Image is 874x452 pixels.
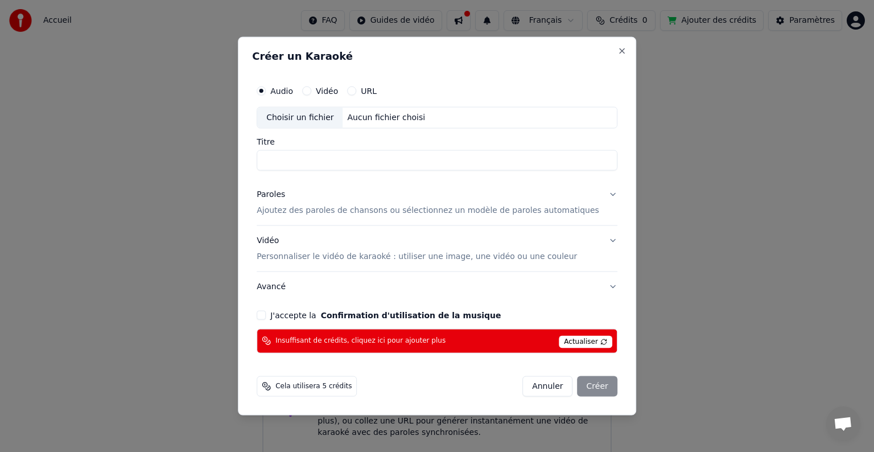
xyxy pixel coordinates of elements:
[257,180,617,225] button: ParolesAjoutez des paroles de chansons ou sélectionnez un modèle de paroles automatiques
[257,272,617,301] button: Avancé
[316,87,338,95] label: Vidéo
[252,51,622,61] h2: Créer un Karaoké
[275,381,352,391] span: Cela utilisera 5 crédits
[522,376,572,396] button: Annuler
[361,87,377,95] label: URL
[270,87,293,95] label: Audio
[257,189,285,200] div: Paroles
[343,112,430,124] div: Aucun fichier choisi
[257,226,617,272] button: VidéoPersonnaliser le vidéo de karaoké : utiliser une image, une vidéo ou une couleur
[321,311,501,319] button: J'accepte la
[257,138,617,146] label: Titre
[270,311,501,319] label: J'accepte la
[257,205,599,216] p: Ajoutez des paroles de chansons ou sélectionnez un modèle de paroles automatiques
[257,108,343,128] div: Choisir un fichier
[275,336,446,346] span: Insuffisant de crédits, cliquez ici pour ajouter plus
[257,235,577,262] div: Vidéo
[559,335,612,348] span: Actualiser
[257,250,577,262] p: Personnaliser le vidéo de karaoké : utiliser une image, une vidéo ou une couleur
